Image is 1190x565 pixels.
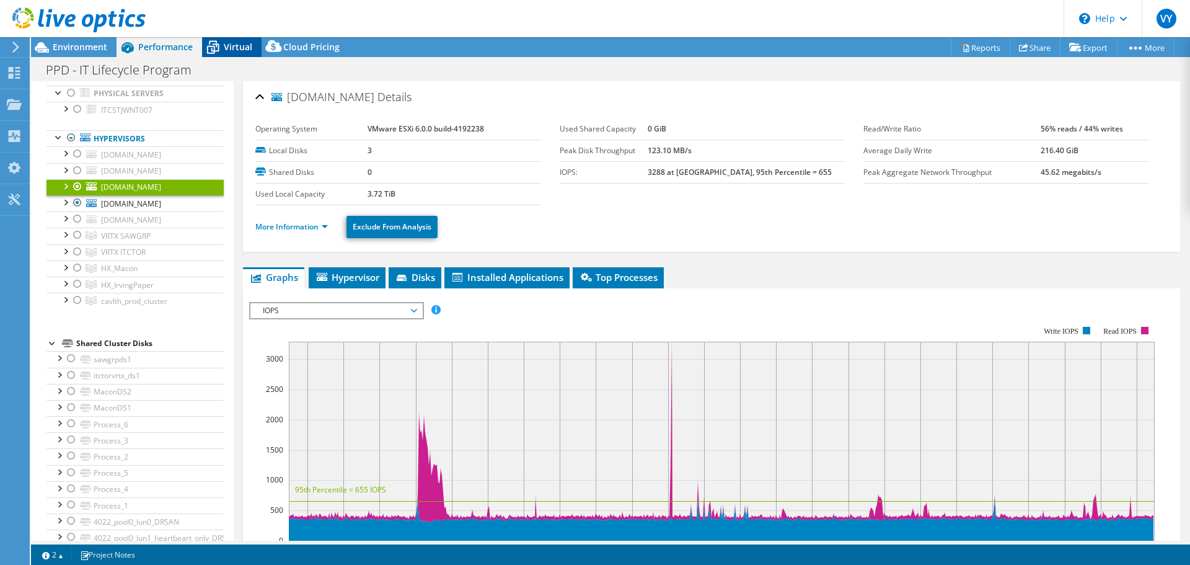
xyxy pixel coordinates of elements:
[101,296,167,306] span: cavlth_prod_cluster
[101,105,152,115] span: ITCSTJWNT007
[1041,123,1123,134] b: 56% reads / 44% writes
[101,166,161,176] span: [DOMAIN_NAME]
[255,123,368,135] label: Operating System
[315,271,379,283] span: Hypervisor
[560,145,648,157] label: Peak Disk Throughput
[271,91,374,104] span: [DOMAIN_NAME]
[46,448,224,465] a: Process_2
[266,474,283,485] text: 1000
[101,182,161,192] span: [DOMAIN_NAME]
[255,221,328,232] a: More Information
[255,166,368,179] label: Shared Disks
[368,167,372,177] b: 0
[101,280,154,290] span: HX_IrvingPaper
[46,146,224,162] a: [DOMAIN_NAME]
[1041,145,1078,156] b: 216.40 GiB
[249,271,298,283] span: Graphs
[46,211,224,228] a: [DOMAIN_NAME]
[368,145,372,156] b: 3
[377,89,412,104] span: Details
[346,216,438,238] a: Exclude From Analysis
[101,231,151,241] span: VRTX SAWGRP
[368,123,484,134] b: VMware ESXi 6.0.0 build-4192238
[46,179,224,195] a: [DOMAIN_NAME]
[33,547,72,563] a: 2
[266,384,283,394] text: 2500
[863,145,1041,157] label: Average Daily Write
[46,277,224,293] a: HX_IrvingPaper
[270,505,283,515] text: 500
[46,465,224,481] a: Process_5
[101,247,146,257] span: VRTX ITCTOR
[560,166,648,179] label: IOPS:
[395,271,435,283] span: Disks
[1079,13,1090,24] svg: \n
[46,384,224,400] a: MaconDS2
[295,484,386,495] text: 95th Percentile = 655 IOPS
[46,497,224,514] a: Process_1
[101,149,161,160] span: [DOMAIN_NAME]
[138,41,193,53] span: Performance
[46,514,224,530] a: 4022_pool0_lun0_DRSAN
[368,189,395,199] b: 3.72 TiB
[101,215,161,225] span: [DOMAIN_NAME]
[1060,38,1117,57] a: Export
[40,63,211,77] h1: PPD - IT Lifecycle Program
[46,293,224,309] a: cavlth_prod_cluster
[1041,167,1101,177] b: 45.62 megabits/s
[46,400,224,416] a: MaconDS1
[224,41,252,53] span: Virtual
[76,336,224,351] div: Shared Cluster Disks
[71,547,144,563] a: Project Notes
[283,41,340,53] span: Cloud Pricing
[266,414,283,425] text: 2000
[648,167,832,177] b: 3288 at [GEOGRAPHIC_DATA], 95th Percentile = 655
[46,368,224,384] a: itctorvrtx_ds1
[266,354,283,364] text: 3000
[1117,38,1175,57] a: More
[648,123,666,134] b: 0 GiB
[53,41,107,53] span: Environment
[560,123,648,135] label: Used Shared Capacity
[451,271,563,283] span: Installed Applications
[1104,327,1137,336] text: Read IOPS
[46,102,224,118] a: ITCSTJWNT007
[1044,327,1078,336] text: Write IOPS
[46,416,224,432] a: Process_6
[46,86,224,102] a: Physical Servers
[648,145,692,156] b: 123.10 MB/s
[579,271,658,283] span: Top Processes
[46,260,224,277] a: HX_Macon
[1010,38,1060,57] a: Share
[46,351,224,367] a: sawgrpds1
[46,530,224,546] a: 4022_pool0_lun1_heartbeart_only_DRSAN
[1157,9,1176,29] span: VY
[46,130,224,146] a: Hypervisors
[46,481,224,497] a: Process_4
[255,188,368,200] label: Used Local Capacity
[279,535,283,546] text: 0
[863,166,1041,179] label: Peak Aggregate Network Throughput
[101,198,161,209] span: [DOMAIN_NAME]
[863,123,1041,135] label: Read/Write Ratio
[46,244,224,260] a: VRTX ITCTOR
[101,263,138,274] span: HX_Macon
[46,432,224,448] a: Process_3
[951,38,1010,57] a: Reports
[255,145,368,157] label: Local Disks
[46,228,224,244] a: VRTX SAWGRP
[46,163,224,179] a: [DOMAIN_NAME]
[257,303,416,318] span: IOPS
[266,445,283,455] text: 1500
[46,195,224,211] a: [DOMAIN_NAME]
